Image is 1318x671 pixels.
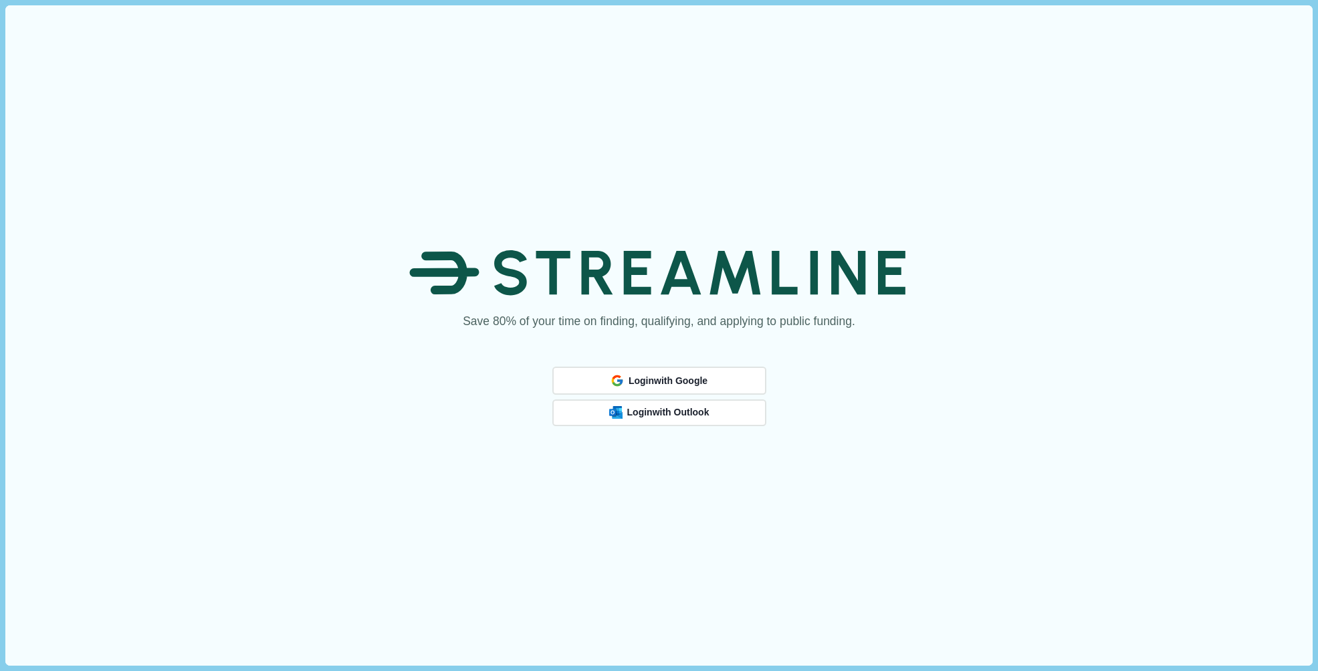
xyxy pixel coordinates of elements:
span: Login with Google [629,375,707,387]
button: Outlook LogoLoginwith Outlook [552,399,766,426]
span: Login with Outlook [627,407,709,418]
button: Loginwith Google [552,367,766,395]
img: Outlook Logo [609,406,623,419]
h1: Save 80% of your time on finding, qualifying, and applying to public funding. [463,313,855,330]
img: Streamline Climate Logo [409,235,909,310]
